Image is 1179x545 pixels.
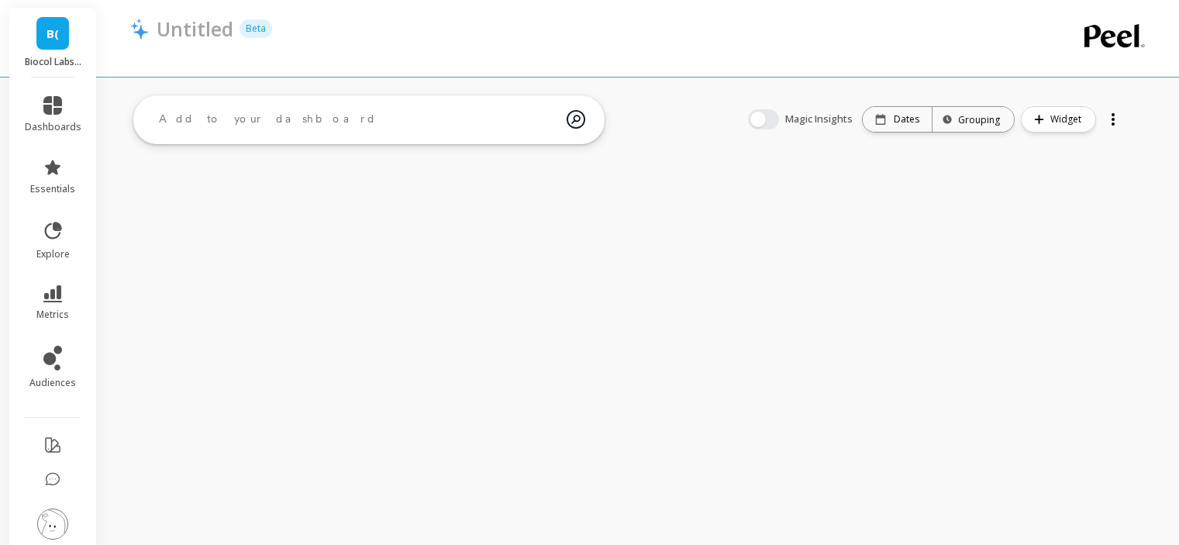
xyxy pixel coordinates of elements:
span: Widget [1050,112,1086,127]
span: dashboards [25,121,81,133]
p: Dates [894,113,919,126]
span: metrics [36,309,69,321]
p: Biocol Labs (US) [25,56,81,68]
p: Untitled [157,16,233,42]
button: Widget [1021,106,1096,133]
img: header icon [130,18,149,40]
span: Magic Insights [785,112,856,127]
div: Grouping [946,112,1000,127]
span: essentials [30,183,75,195]
span: audiences [29,377,76,389]
img: profile picture [37,509,68,540]
p: Beta [240,19,272,38]
span: B( [47,25,59,43]
img: magic search icon [567,98,585,140]
span: explore [36,248,70,260]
